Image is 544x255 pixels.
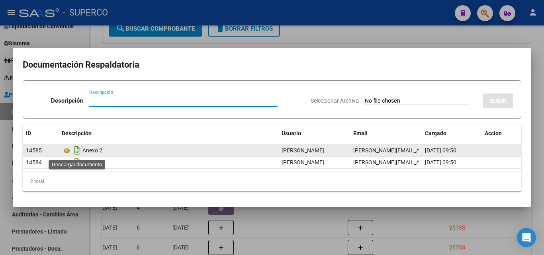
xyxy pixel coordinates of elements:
[26,159,42,165] span: 14584
[23,125,59,142] datatable-header-cell: ID
[72,144,82,157] i: Descargar documento
[489,97,507,105] span: SUBIR
[517,228,536,247] div: Open Intercom Messenger
[26,147,42,154] span: 14585
[353,147,484,154] span: [PERSON_NAME][EMAIL_ADDRESS][DOMAIN_NAME]
[425,147,456,154] span: [DATE] 09:50
[282,147,324,154] span: [PERSON_NAME]
[62,156,275,169] div: Anexo
[425,159,456,165] span: [DATE] 09:50
[72,156,82,169] i: Descargar documento
[59,125,278,142] datatable-header-cell: Descripción
[62,144,275,157] div: Anexo 2
[51,96,83,105] p: Descripción
[23,171,521,191] div: 2 total
[422,125,481,142] datatable-header-cell: Cargado
[311,97,359,104] span: Seleccionar Archivo
[278,125,350,142] datatable-header-cell: Usuario
[485,130,502,136] span: Accion
[62,130,92,136] span: Descripción
[282,130,301,136] span: Usuario
[425,130,446,136] span: Cargado
[282,159,324,165] span: [PERSON_NAME]
[481,125,521,142] datatable-header-cell: Accion
[23,57,521,72] h2: Documentación Respaldatoria
[483,93,513,108] button: SUBIR
[26,130,31,136] span: ID
[353,159,484,165] span: [PERSON_NAME][EMAIL_ADDRESS][DOMAIN_NAME]
[353,130,368,136] span: Email
[350,125,422,142] datatable-header-cell: Email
